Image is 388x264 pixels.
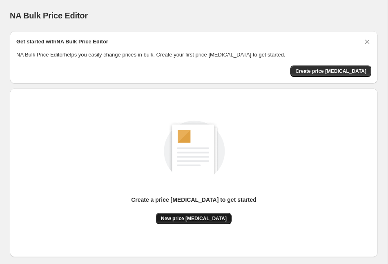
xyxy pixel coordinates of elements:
[363,38,371,46] button: Dismiss card
[290,65,371,77] button: Create price change job
[161,215,227,222] span: New price [MEDICAL_DATA]
[16,51,371,59] p: NA Bulk Price Editor helps you easily change prices in bulk. Create your first price [MEDICAL_DAT...
[131,196,256,204] p: Create a price [MEDICAL_DATA] to get started
[295,68,366,74] span: Create price [MEDICAL_DATA]
[156,213,232,224] button: New price [MEDICAL_DATA]
[16,38,108,46] h2: Get started with NA Bulk Price Editor
[10,11,88,20] span: NA Bulk Price Editor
